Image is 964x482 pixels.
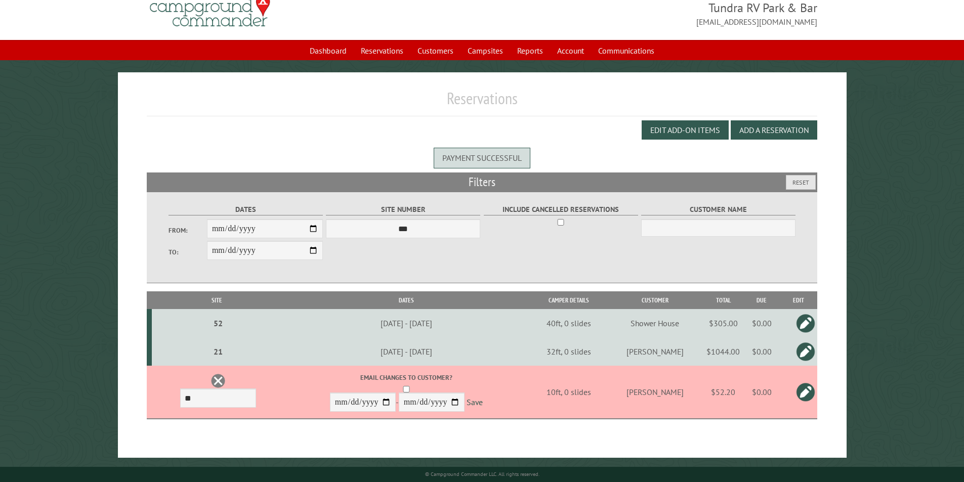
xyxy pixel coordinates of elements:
th: Site [152,291,282,309]
label: Site Number [326,204,480,215]
td: $0.00 [743,309,780,337]
a: Reservations [355,41,409,60]
th: Dates [282,291,530,309]
div: [DATE] - [DATE] [283,318,529,328]
div: 52 [156,318,280,328]
label: From: [169,226,207,235]
td: $305.00 [703,309,743,337]
div: [DATE] - [DATE] [283,346,529,357]
a: Campsites [462,41,509,60]
th: Customer [607,291,703,309]
div: 21 [156,346,280,357]
td: 32ft, 0 slides [531,337,607,366]
a: Reports [511,41,549,60]
button: Edit Add-on Items [642,120,729,140]
h1: Reservations [147,89,818,116]
label: Customer Name [641,204,795,215]
h2: Filters [147,172,818,192]
td: $0.00 [743,337,780,366]
td: Shower House [607,309,703,337]
td: [PERSON_NAME] [607,366,703,419]
button: Add a Reservation [731,120,817,140]
th: Due [743,291,780,309]
div: - [283,373,529,414]
label: Dates [169,204,323,215]
th: Edit [780,291,817,309]
label: To: [169,247,207,257]
td: $52.20 [703,366,743,419]
th: Camper Details [531,291,607,309]
a: Communications [592,41,660,60]
td: 40ft, 0 slides [531,309,607,337]
button: Reset [786,175,816,190]
a: Account [551,41,590,60]
a: Customers [411,41,459,60]
a: Dashboard [304,41,353,60]
a: Delete this reservation [211,373,226,388]
td: $0.00 [743,366,780,419]
label: Include Cancelled Reservations [484,204,638,215]
a: Save [467,397,483,407]
td: [PERSON_NAME] [607,337,703,366]
th: Total [703,291,743,309]
td: 10ft, 0 slides [531,366,607,419]
small: © Campground Commander LLC. All rights reserved. [425,471,539,477]
label: Email changes to customer? [283,373,529,382]
td: $1044.00 [703,337,743,366]
div: Payment successful [434,148,530,168]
